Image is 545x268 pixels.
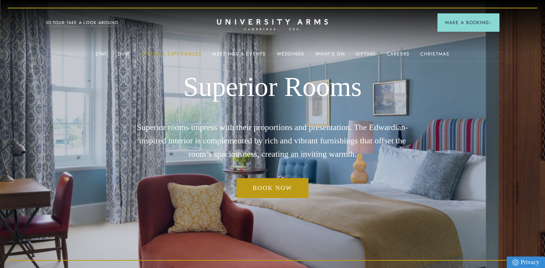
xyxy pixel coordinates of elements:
a: Gifting [356,51,376,61]
a: Privacy [507,257,545,268]
a: Home [217,19,328,31]
a: Christmas [420,51,449,61]
a: Stay [95,51,107,61]
a: What's On [315,51,345,61]
p: Superior rooms impress with their proportions and presentation. The Edwardian-inspired interior i... [136,120,409,161]
img: Arrow icon [489,21,492,24]
a: Careers [387,51,410,61]
h1: Superior Rooms [136,70,409,103]
span: Make a Booking [445,19,492,26]
a: Book now [237,178,308,198]
a: Offers & Experiences [141,51,202,61]
button: Make a BookingArrow icon [437,13,499,32]
a: Dine [118,51,130,61]
a: Weddings [277,51,305,61]
a: 3D TOUR:TAKE A LOOK AROUND [46,19,119,26]
a: Meetings & Events [212,51,266,61]
img: Privacy [512,259,519,266]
